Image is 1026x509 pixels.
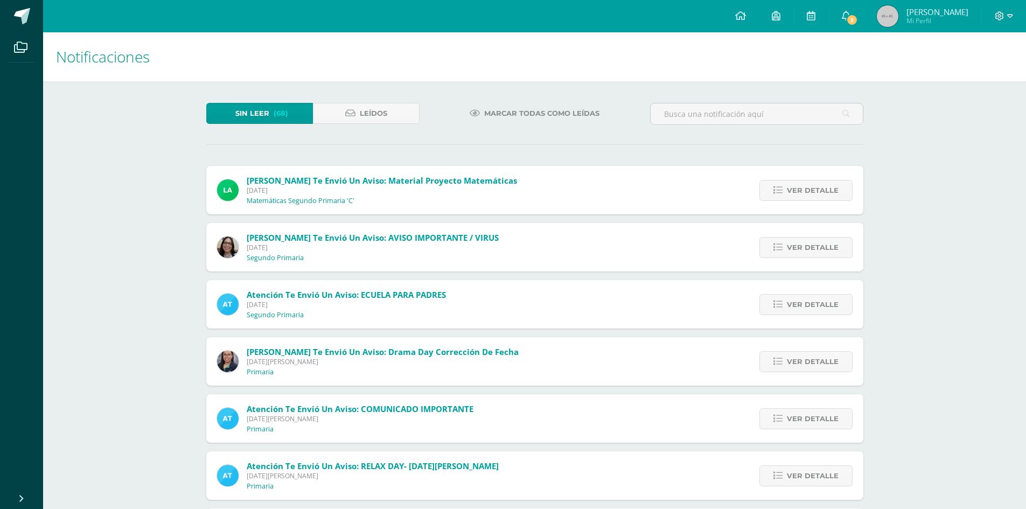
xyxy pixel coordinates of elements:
span: Notificaciones [56,46,150,67]
img: 6fb385528ffb729c9b944b13f11ee051.png [217,351,239,372]
span: Ver detalle [787,409,839,429]
span: [PERSON_NAME] te envió un aviso: Material Proyecto Matemáticas [247,175,517,186]
img: 45x45 [877,5,898,27]
p: Primaria [247,482,274,491]
span: [PERSON_NAME] te envió un aviso: Drama Day corrección de fecha [247,346,519,357]
span: 3 [846,14,858,26]
span: [DATE][PERSON_NAME] [247,471,499,480]
span: [DATE] [247,300,446,309]
p: Matemáticas Segundo Primaria 'C' [247,197,354,205]
span: Ver detalle [787,180,839,200]
img: c9e471a3c4ae9baa2ac2f1025b3fcab6.png [217,236,239,258]
span: Marcar todas como leídas [484,103,599,123]
p: Primaria [247,368,274,376]
span: Ver detalle [787,352,839,372]
p: Primaria [247,425,274,434]
span: [DATE][PERSON_NAME] [247,357,519,366]
span: Atención te envió un aviso: COMUNICADO IMPORTANTE [247,403,473,414]
span: (68) [274,103,288,123]
img: 23ebc151efb5178ba50558fdeb86cd78.png [217,179,239,201]
span: [DATE] [247,243,499,252]
span: [PERSON_NAME] [906,6,968,17]
input: Busca una notificación aquí [651,103,863,124]
span: [DATE] [247,186,517,195]
span: [PERSON_NAME] te envió un aviso: AVISO IMPORTANTE / VIRUS [247,232,499,243]
p: Segundo Primaria [247,311,304,319]
p: Segundo Primaria [247,254,304,262]
a: Leídos [313,103,420,124]
img: 9fc725f787f6a993fc92a288b7a8b70c.png [217,408,239,429]
span: Ver detalle [787,466,839,486]
span: Ver detalle [787,295,839,315]
a: Sin leer(68) [206,103,313,124]
img: 9fc725f787f6a993fc92a288b7a8b70c.png [217,465,239,486]
span: [DATE][PERSON_NAME] [247,414,473,423]
span: Atención te envió un aviso: ECUELA PARA PADRES [247,289,446,300]
span: Leídos [360,103,387,123]
span: Sin leer [235,103,269,123]
span: Ver detalle [787,238,839,257]
span: Atención te envió un aviso: RELAX DAY- [DATE][PERSON_NAME] [247,461,499,471]
img: 9fc725f787f6a993fc92a288b7a8b70c.png [217,294,239,315]
span: Mi Perfil [906,16,968,25]
a: Marcar todas como leídas [456,103,613,124]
